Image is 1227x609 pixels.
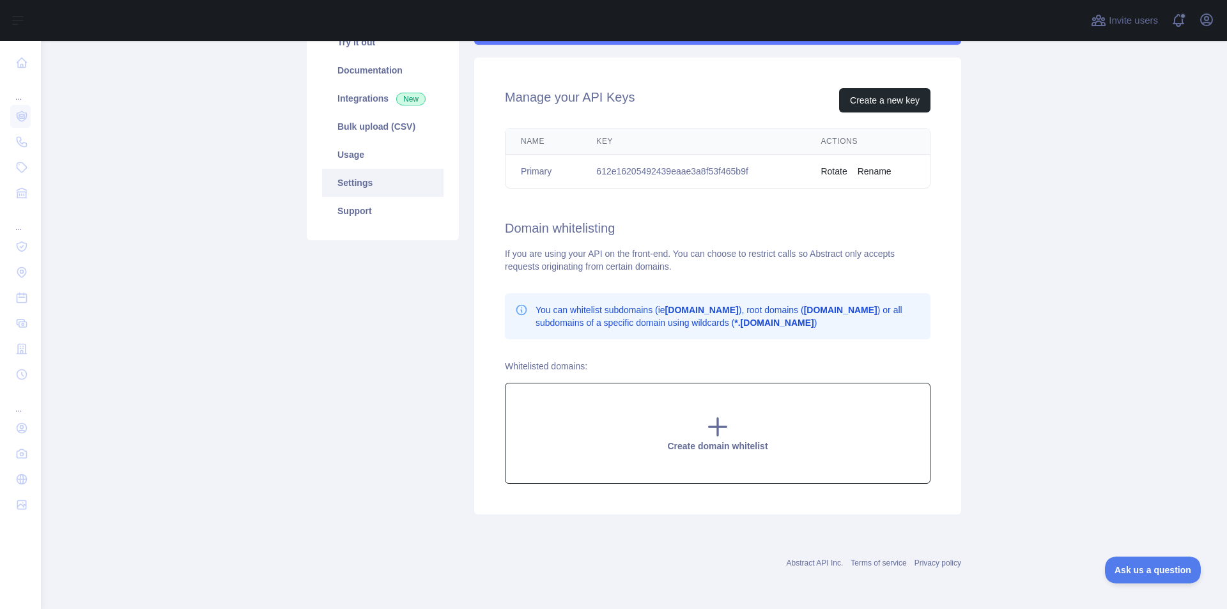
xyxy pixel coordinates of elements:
span: Create domain whitelist [667,441,768,451]
div: ... [10,207,31,233]
p: You can whitelist subdomains (ie ), root domains ( ) or all subdomains of a specific domain using... [536,304,920,329]
th: Key [581,128,805,155]
a: Abstract API Inc. [787,559,844,567]
label: Whitelisted domains: [505,361,587,371]
div: If you are using your API on the front-end. You can choose to restrict calls so Abstract only acc... [505,247,930,273]
div: ... [10,389,31,414]
h2: Manage your API Keys [505,88,635,112]
a: Usage [322,141,444,169]
button: Invite users [1088,10,1161,31]
a: Bulk upload (CSV) [322,112,444,141]
th: Actions [805,128,930,155]
b: [DOMAIN_NAME] [665,305,739,315]
span: New [396,93,426,105]
h2: Domain whitelisting [505,219,930,237]
b: *.[DOMAIN_NAME] [734,318,814,328]
button: Rotate [821,165,847,178]
div: ... [10,77,31,102]
button: Create a new key [839,88,930,112]
td: 612e16205492439eaae3a8f53f465b9f [581,155,805,189]
td: Primary [505,155,581,189]
a: Privacy policy [914,559,961,567]
th: Name [505,128,581,155]
a: Integrations New [322,84,444,112]
a: Support [322,197,444,225]
iframe: Toggle Customer Support [1105,557,1201,583]
a: Try it out [322,28,444,56]
button: Rename [858,165,891,178]
a: Terms of service [851,559,906,567]
b: [DOMAIN_NAME] [804,305,877,315]
a: Settings [322,169,444,197]
span: Invite users [1109,13,1158,28]
a: Documentation [322,56,444,84]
